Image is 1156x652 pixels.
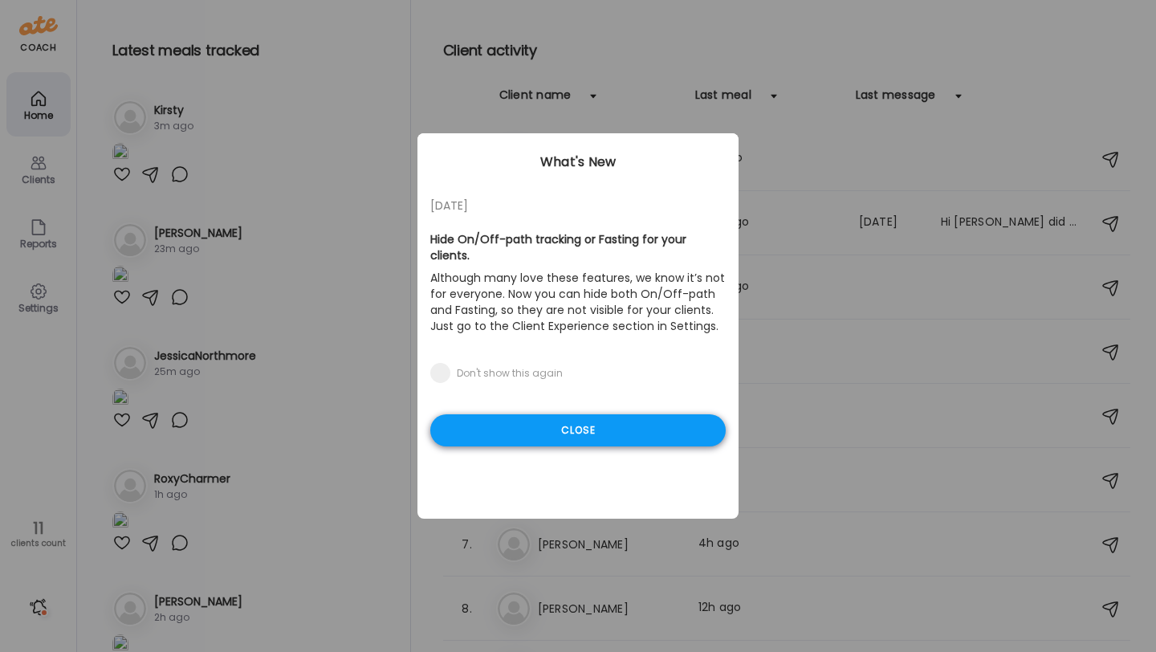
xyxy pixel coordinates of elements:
[430,414,726,446] div: Close
[417,153,739,172] div: What's New
[430,196,726,215] div: [DATE]
[430,231,686,263] b: Hide On/Off-path tracking or Fasting for your clients.
[430,267,726,337] p: Although many love these features, we know it’s not for everyone. Now you can hide both On/Off-pa...
[457,367,563,380] div: Don't show this again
